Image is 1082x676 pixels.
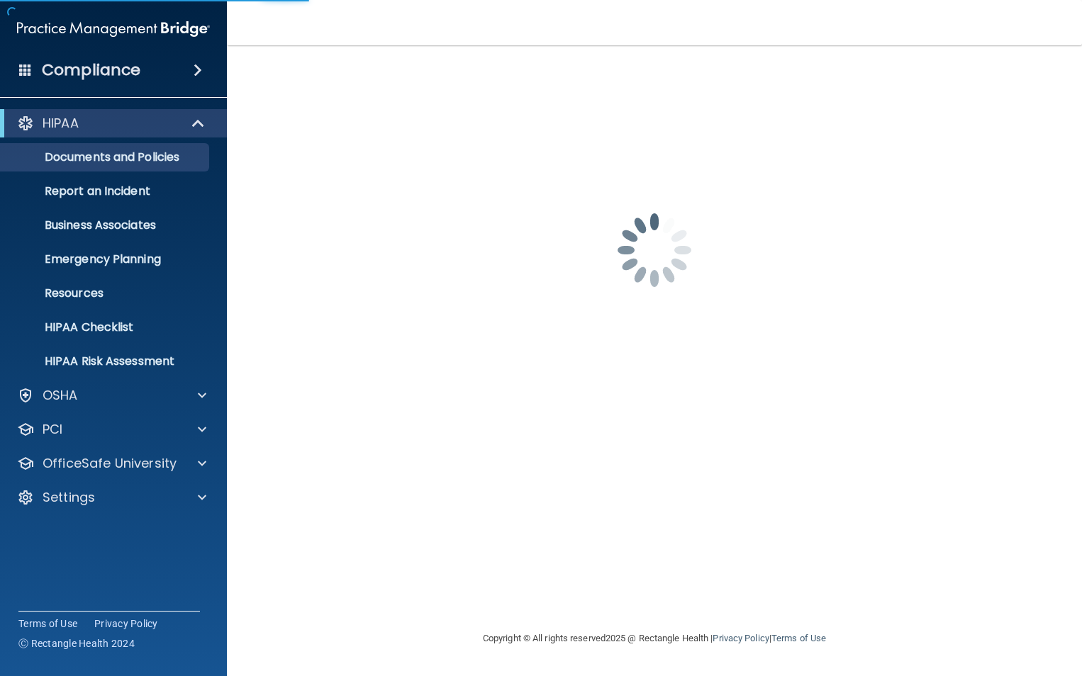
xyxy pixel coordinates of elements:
[43,455,177,472] p: OfficeSafe University
[43,421,62,438] p: PCI
[17,455,206,472] a: OfficeSafe University
[9,184,203,198] p: Report an Incident
[396,616,913,661] div: Copyright © All rights reserved 2025 @ Rectangle Health | |
[584,179,725,321] img: spinner.e123f6fc.gif
[9,252,203,266] p: Emergency Planning
[18,616,77,631] a: Terms of Use
[9,354,203,368] p: HIPAA Risk Assessment
[17,421,206,438] a: PCI
[771,633,826,643] a: Terms of Use
[94,616,158,631] a: Privacy Policy
[43,387,78,404] p: OSHA
[42,60,140,80] h4: Compliance
[9,150,203,164] p: Documents and Policies
[9,286,203,300] p: Resources
[43,489,95,506] p: Settings
[17,489,206,506] a: Settings
[9,218,203,232] p: Business Associates
[43,115,79,132] p: HIPAA
[713,633,769,643] a: Privacy Policy
[9,320,203,334] p: HIPAA Checklist
[17,15,210,43] img: PMB logo
[17,115,206,132] a: HIPAA
[17,387,206,404] a: OSHA
[18,636,135,650] span: Ⓒ Rectangle Health 2024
